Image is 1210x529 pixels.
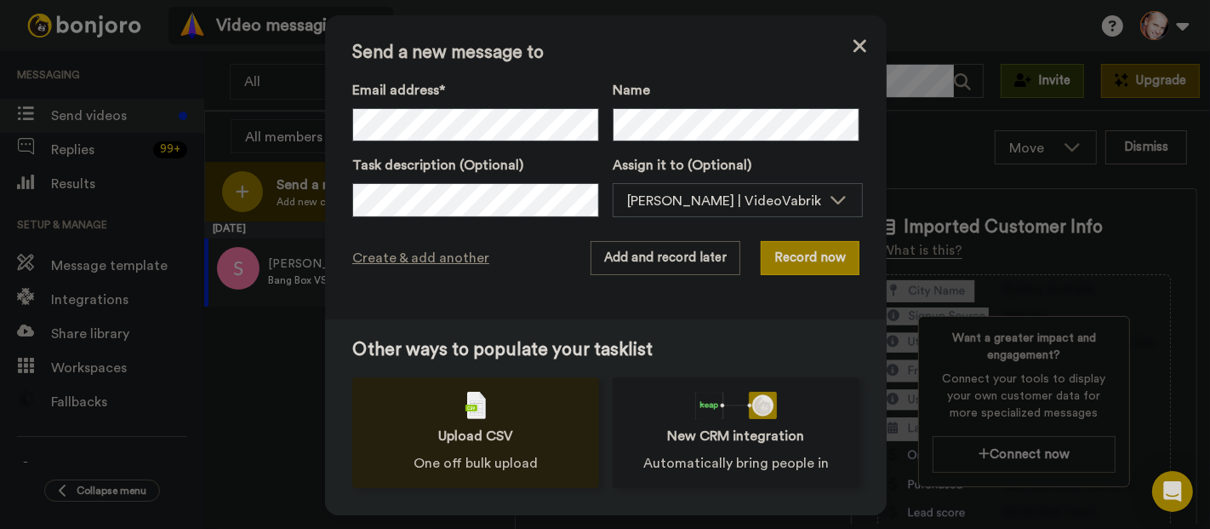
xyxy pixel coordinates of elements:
span: Name [613,80,650,101]
span: New CRM integration [668,426,805,446]
img: csv-grey.png [465,392,486,419]
div: Open Intercom Messenger [1152,471,1193,512]
div: animation [695,392,777,419]
span: Automatically bring people in [643,453,829,474]
label: Email address* [352,80,599,101]
label: Task description (Optional) [352,155,599,175]
div: [PERSON_NAME] | VideoVabrik [627,191,821,211]
span: Send a new message to [352,43,859,63]
span: Create & add another [352,248,489,268]
button: Record now [761,241,859,275]
span: Upload CSV [438,426,513,446]
span: Other ways to populate your tasklist [352,340,859,360]
span: One off bulk upload [414,453,538,474]
label: Assign it to (Optional) [613,155,863,175]
button: Add and record later [591,241,740,275]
